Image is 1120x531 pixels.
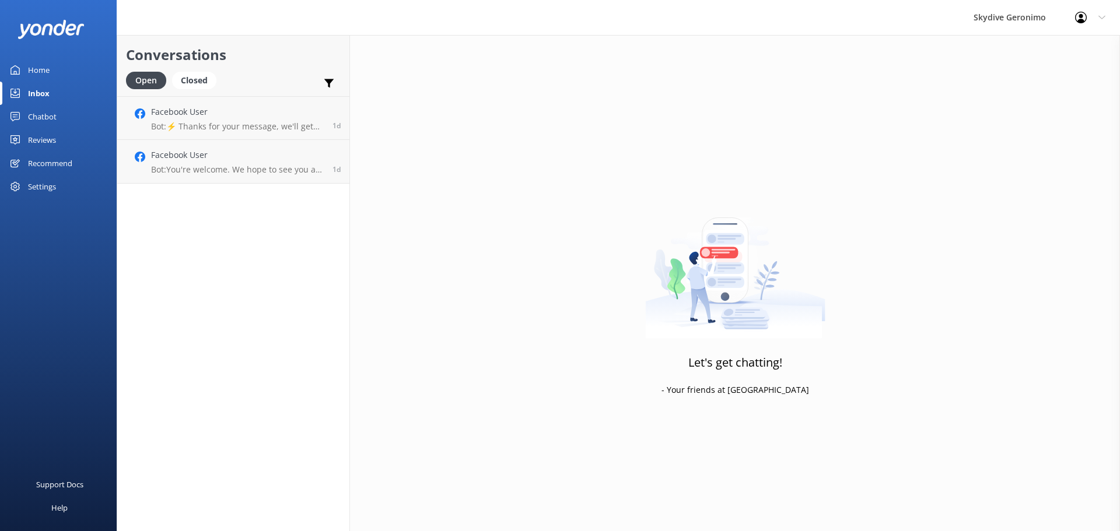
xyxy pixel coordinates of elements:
[151,121,324,132] p: Bot: ⚡ Thanks for your message, we'll get back to you as soon as we can. You're also welcome to k...
[172,72,216,89] div: Closed
[17,20,85,39] img: yonder-white-logo.png
[151,149,324,161] h4: Facebook User
[117,140,349,184] a: Facebook UserBot:You're welcome. We hope to see you at Skydive [PERSON_NAME] soon!1d
[28,175,56,198] div: Settings
[126,44,341,66] h2: Conversations
[151,164,324,175] p: Bot: You're welcome. We hope to see you at Skydive [PERSON_NAME] soon!
[28,82,50,105] div: Inbox
[645,193,825,339] img: artwork of a man stealing a conversation from at giant smartphone
[661,384,809,396] p: - Your friends at [GEOGRAPHIC_DATA]
[28,58,50,82] div: Home
[172,73,222,86] a: Closed
[151,106,324,118] h4: Facebook User
[117,96,349,140] a: Facebook UserBot:⚡ Thanks for your message, we'll get back to you as soon as we can. You're also ...
[28,128,56,152] div: Reviews
[126,72,166,89] div: Open
[332,164,341,174] span: Sep 21 2025 01:48pm (UTC +08:00) Australia/Perth
[28,105,57,128] div: Chatbot
[28,152,72,175] div: Recommend
[36,473,83,496] div: Support Docs
[51,496,68,519] div: Help
[332,121,341,131] span: Sep 21 2025 03:17pm (UTC +08:00) Australia/Perth
[126,73,172,86] a: Open
[688,353,782,372] h3: Let's get chatting!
